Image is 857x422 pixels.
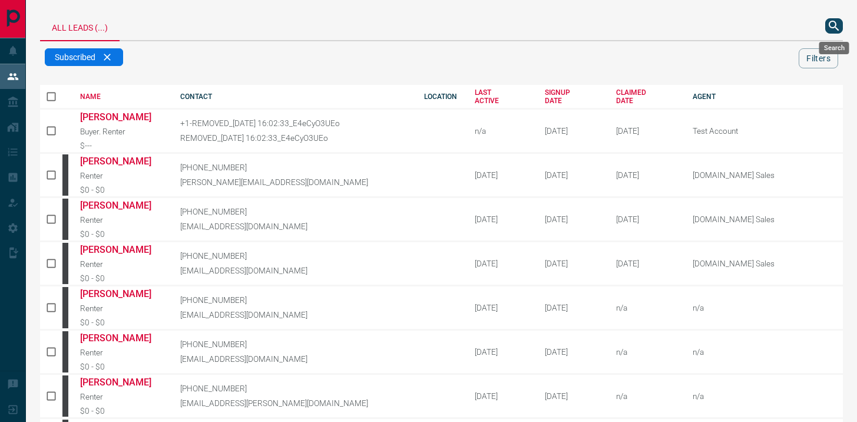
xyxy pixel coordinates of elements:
[616,88,675,105] div: CLAIMED DATE
[180,118,406,128] p: +1-REMOVED_[DATE] 16:02:33_E4eCyO3UEo
[80,259,103,269] span: Renter
[475,170,527,180] div: [DATE]
[475,88,527,105] div: LAST ACTIVE
[45,48,123,66] div: Subscribed
[180,251,406,261] p: [PHONE_NUMBER]
[180,266,406,275] p: [EMAIL_ADDRESS][DOMAIN_NAME]
[62,287,68,328] div: mrloft.ca
[693,93,843,101] div: AGENT
[62,243,68,284] div: mrloft.ca
[80,362,163,371] div: $0 - $0
[80,171,103,180] span: Renter
[616,347,675,357] div: n/a
[545,126,599,136] div: September 1st 2015, 9:13:21 AM
[80,244,163,255] a: [PERSON_NAME]
[545,303,599,312] div: October 12th 2008, 11:22:16 AM
[616,170,675,180] div: February 19th 2025, 2:37:44 PM
[616,126,675,136] div: April 29th 2025, 4:45:30 PM
[545,215,599,224] div: October 11th 2008, 5:41:37 PM
[80,93,163,101] div: NAME
[80,127,125,136] span: Buyer. Renter
[799,48,838,68] button: Filters
[80,304,103,313] span: Renter
[475,259,527,268] div: [DATE]
[62,199,68,240] div: mrloft.ca
[62,375,68,417] div: mrloft.ca
[80,215,103,225] span: Renter
[80,229,163,239] div: $0 - $0
[693,215,840,224] p: [DOMAIN_NAME] Sales
[693,259,840,268] p: [DOMAIN_NAME] Sales
[825,18,843,34] button: search button
[80,348,103,357] span: Renter
[616,215,675,224] div: February 19th 2025, 2:37:44 PM
[62,154,68,196] div: mrloft.ca
[55,52,95,62] span: Subscribed
[545,170,599,180] div: October 11th 2008, 12:32:56 PM
[180,310,406,319] p: [EMAIL_ADDRESS][DOMAIN_NAME]
[80,332,163,344] a: [PERSON_NAME]
[424,93,457,101] div: LOCATION
[180,384,406,393] p: [PHONE_NUMBER]
[80,185,163,194] div: $0 - $0
[180,163,406,172] p: [PHONE_NUMBER]
[545,88,599,105] div: SIGNUP DATE
[616,391,675,401] div: n/a
[80,273,163,283] div: $0 - $0
[180,133,406,143] p: REMOVED_[DATE] 16:02:33_E4eCyO3UEo
[80,141,163,150] div: $---
[180,93,406,101] div: CONTACT
[545,259,599,268] div: October 12th 2008, 6:29:44 AM
[80,377,163,388] a: [PERSON_NAME]
[180,177,406,187] p: [PERSON_NAME][EMAIL_ADDRESS][DOMAIN_NAME]
[80,156,163,167] a: [PERSON_NAME]
[545,391,599,401] div: October 13th 2008, 7:44:16 PM
[693,126,840,136] p: Test Account
[80,318,163,327] div: $0 - $0
[616,303,675,312] div: n/a
[180,398,406,408] p: [EMAIL_ADDRESS][PERSON_NAME][DOMAIN_NAME]
[475,215,527,224] div: [DATE]
[693,391,840,401] p: n/a
[693,303,840,312] p: n/a
[80,288,163,299] a: [PERSON_NAME]
[475,391,527,401] div: [DATE]
[180,222,406,231] p: [EMAIL_ADDRESS][DOMAIN_NAME]
[475,347,527,357] div: [DATE]
[62,331,68,372] div: mrloft.ca
[693,170,840,180] p: [DOMAIN_NAME] Sales
[80,200,163,211] a: [PERSON_NAME]
[180,207,406,216] p: [PHONE_NUMBER]
[80,406,163,416] div: $0 - $0
[475,303,527,312] div: [DATE]
[180,339,406,349] p: [PHONE_NUMBER]
[180,295,406,305] p: [PHONE_NUMBER]
[180,354,406,364] p: [EMAIL_ADDRESS][DOMAIN_NAME]
[819,42,849,54] div: Search
[80,392,103,401] span: Renter
[545,347,599,357] div: October 12th 2008, 3:01:27 PM
[80,111,163,123] a: [PERSON_NAME]
[693,347,840,357] p: n/a
[40,12,120,41] div: All Leads (...)
[475,126,527,136] div: n/a
[616,259,675,268] div: February 19th 2025, 2:37:44 PM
